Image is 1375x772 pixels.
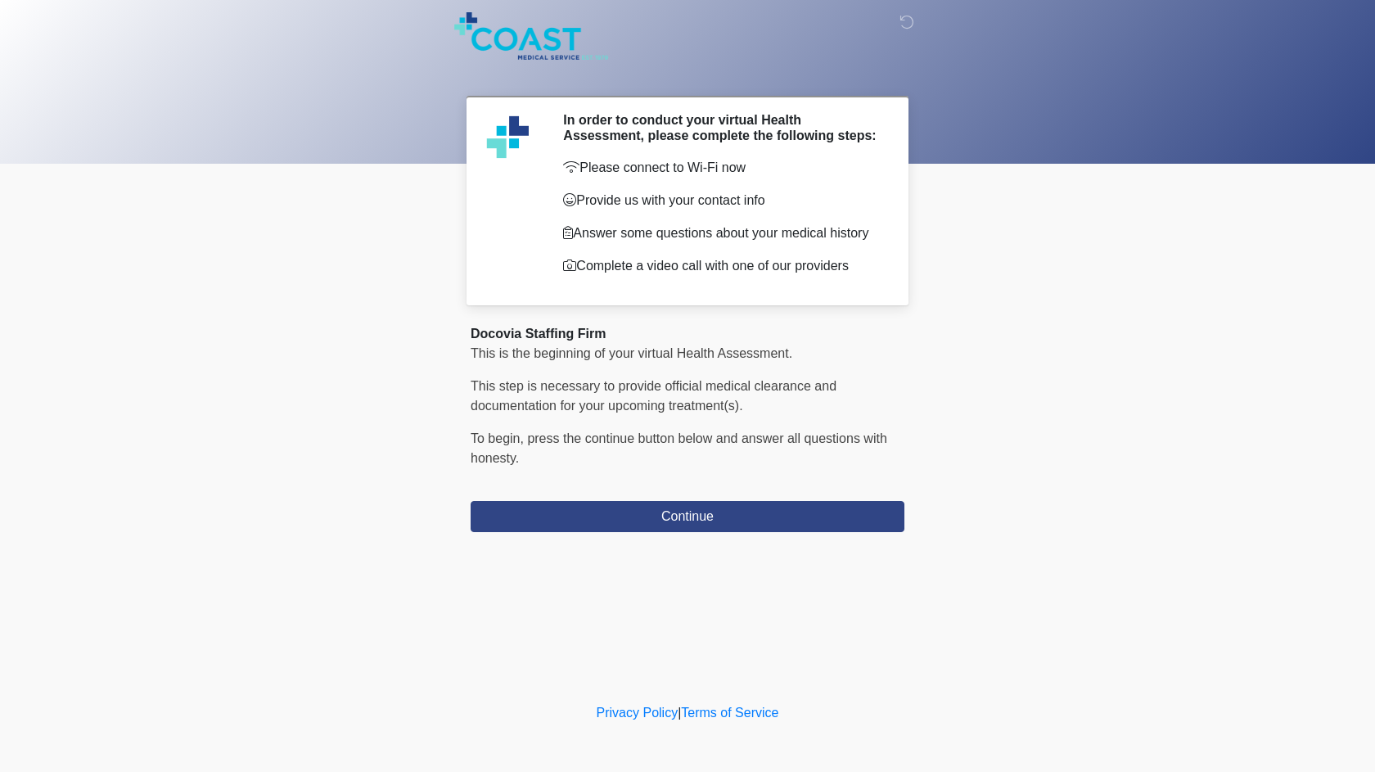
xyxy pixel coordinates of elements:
[563,256,880,276] p: Complete a video call with one of our providers
[471,346,792,360] span: This is the beginning of your virtual Health Assessment.
[563,112,880,143] h2: In order to conduct your virtual Health Assessment, please complete the following steps:
[471,324,904,344] div: Docovia Staffing Firm
[681,706,778,720] a: Terms of Service
[471,379,836,413] span: This step is necessary to provide official medical clearance and documentation for your upcoming ...
[597,706,678,720] a: Privacy Policy
[563,191,880,210] p: Provide us with your contact info
[563,158,880,178] p: Please connect to Wi-Fi now
[563,223,880,243] p: Answer some questions about your medical history
[471,431,527,445] span: To begin,
[458,59,917,89] h1: ‎ ‎ ‎
[471,501,904,532] button: Continue
[471,431,887,465] span: press the continue button below and answer all questions with honesty.
[454,12,608,60] img: Coast Medical Service Logo
[678,706,681,720] a: |
[483,112,532,161] img: Agent Avatar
